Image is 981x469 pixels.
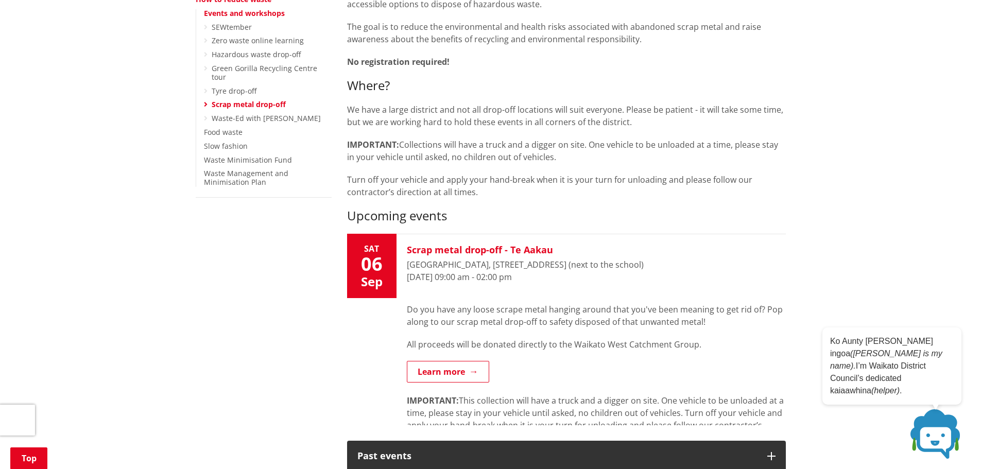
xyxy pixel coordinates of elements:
div: 06 [347,255,397,273]
p: Turn off your vehicle and apply your hand-break when it is your turn for unloading and please fol... [347,173,786,198]
h3: Where? [347,78,786,93]
div: [GEOGRAPHIC_DATA], [STREET_ADDRESS] (next to the school) [407,258,644,271]
h3: Scrap metal drop-off - Te Aakau [407,245,644,256]
a: Zero waste online learning [212,36,304,45]
p: Ko Aunty [PERSON_NAME] ingoa I’m Waikato District Council’s dedicated kaiaawhina . [830,335,954,397]
a: Learn more [407,361,489,383]
a: Tyre drop-off [212,86,256,96]
em: ([PERSON_NAME] is my name). [830,349,942,370]
a: Waste-Ed with [PERSON_NAME] [212,113,321,123]
strong: No registration required! [347,56,450,67]
div: Sat [347,245,397,253]
p: This collection will have a truck and a digger on site. One vehicle to be unloaded at a time, ple... [407,394,786,444]
a: Green Gorilla Recycling Centre tour [212,63,317,82]
p: Collections will have a truck and a digger on site. One vehicle to be unloaded at a time, please ... [347,138,786,163]
a: Hazardous waste drop-off [212,49,301,59]
a: SEWtember [212,22,252,32]
h3: Upcoming events [347,209,786,223]
a: Scrap metal drop-off [212,99,286,109]
a: Events and workshops [204,8,285,18]
strong: IMPORTANT: [347,139,399,150]
p: The goal is to reduce the environmental and health risks associated with abandoned scrap metal an... [347,21,786,45]
p: We have a large district and not all drop-off locations will suit everyone. Please be patient - i... [347,103,786,128]
a: Food waste [204,127,243,137]
p: All proceeds will be donated directly to the Waikato West Catchment Group. [407,338,786,351]
button: Sat 06 Sep Scrap metal drop-off - Te Aakau [GEOGRAPHIC_DATA], [STREET_ADDRESS] (next to the schoo... [347,234,786,298]
p: Do you have any loose scrape metal hanging around that you've been meaning to get rid of? Pop alo... [407,303,786,328]
time: [DATE] 09:00 am - 02:00 pm [407,271,512,283]
em: (helper) [871,386,900,395]
a: Slow fashion [204,141,248,151]
a: Top [10,447,47,469]
a: Waste Minimisation Fund [204,155,292,165]
strong: IMPORTANT: [407,395,459,406]
div: Sep [347,275,397,288]
div: Past events [357,451,757,461]
a: Waste Management and Minimisation Plan [204,168,288,187]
